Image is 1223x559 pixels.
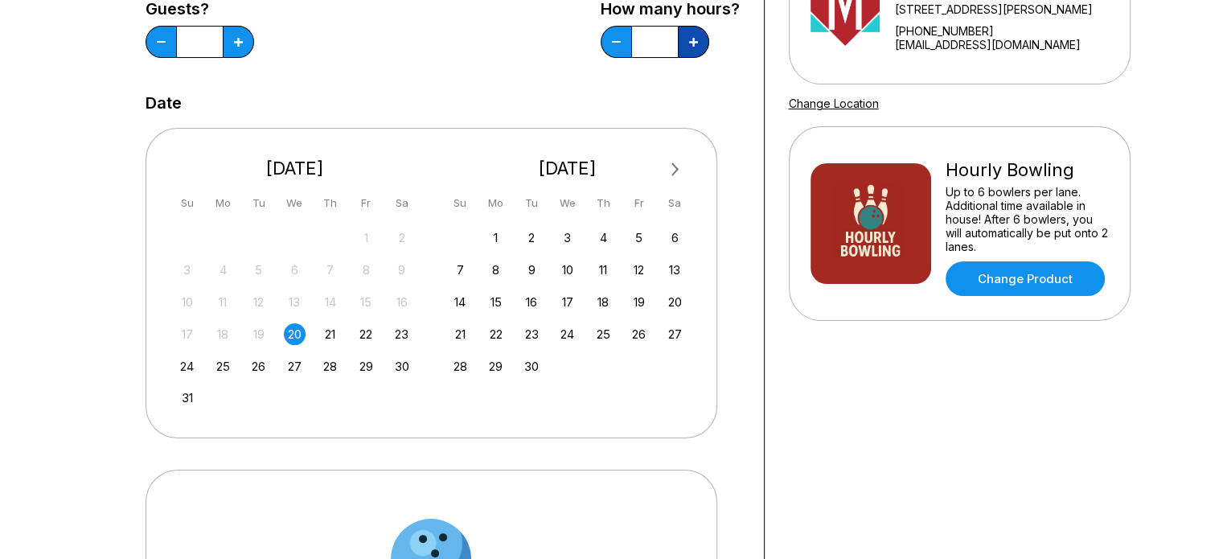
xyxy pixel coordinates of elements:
button: Next Month [663,157,688,183]
div: Not available Thursday, August 14th, 2025 [319,291,341,313]
div: Choose Sunday, August 31st, 2025 [176,387,198,409]
div: Choose Wednesday, September 17th, 2025 [556,291,578,313]
div: month 2025-09 [447,225,688,377]
div: Mo [485,192,507,214]
div: Choose Sunday, September 28th, 2025 [449,356,471,377]
div: Fr [628,192,650,214]
div: Su [449,192,471,214]
div: Not available Tuesday, August 5th, 2025 [248,259,269,281]
div: Choose Tuesday, September 30th, 2025 [521,356,543,377]
div: Choose Thursday, August 21st, 2025 [319,323,341,345]
div: Choose Tuesday, August 26th, 2025 [248,356,269,377]
div: Choose Monday, September 1st, 2025 [485,227,507,249]
div: Choose Saturday, September 6th, 2025 [664,227,686,249]
div: Choose Thursday, August 28th, 2025 [319,356,341,377]
div: Choose Monday, September 22nd, 2025 [485,323,507,345]
div: Not available Friday, August 1st, 2025 [355,227,377,249]
div: Choose Wednesday, August 27th, 2025 [284,356,306,377]
div: Choose Saturday, September 27th, 2025 [664,323,686,345]
div: Not available Wednesday, August 6th, 2025 [284,259,306,281]
div: Choose Monday, September 29th, 2025 [485,356,507,377]
div: Choose Thursday, September 18th, 2025 [593,291,614,313]
div: Choose Sunday, September 14th, 2025 [449,291,471,313]
div: Choose Friday, September 5th, 2025 [628,227,650,249]
div: Choose Friday, August 29th, 2025 [355,356,377,377]
div: Not available Tuesday, August 19th, 2025 [248,323,269,345]
div: Choose Friday, September 12th, 2025 [628,259,650,281]
div: [PHONE_NUMBER] [894,24,1122,38]
div: Th [593,192,614,214]
div: Not available Wednesday, August 13th, 2025 [284,291,306,313]
div: [STREET_ADDRESS][PERSON_NAME] [894,2,1122,16]
a: Change Product [946,261,1105,296]
div: Hourly Bowling [946,159,1109,181]
div: Choose Tuesday, September 9th, 2025 [521,259,543,281]
div: Choose Tuesday, September 16th, 2025 [521,291,543,313]
div: We [556,192,578,214]
div: Choose Monday, September 15th, 2025 [485,291,507,313]
label: Date [146,94,182,112]
div: Not available Monday, August 11th, 2025 [212,291,234,313]
div: [DATE] [170,158,420,179]
div: Choose Sunday, August 24th, 2025 [176,356,198,377]
a: Change Location [789,97,879,110]
div: Choose Sunday, September 7th, 2025 [449,259,471,281]
div: Choose Friday, September 19th, 2025 [628,291,650,313]
div: Choose Friday, September 26th, 2025 [628,323,650,345]
div: Not available Thursday, August 7th, 2025 [319,259,341,281]
div: Not available Monday, August 4th, 2025 [212,259,234,281]
div: Mo [212,192,234,214]
div: Up to 6 bowlers per lane. Additional time available in house! After 6 bowlers, you will automatic... [946,185,1109,253]
div: Not available Sunday, August 10th, 2025 [176,291,198,313]
div: Choose Sunday, September 21st, 2025 [449,323,471,345]
div: Th [319,192,341,214]
div: Choose Tuesday, September 2nd, 2025 [521,227,543,249]
div: Tu [521,192,543,214]
div: Choose Thursday, September 4th, 2025 [593,227,614,249]
div: Su [176,192,198,214]
div: Choose Saturday, September 13th, 2025 [664,259,686,281]
div: Sa [391,192,412,214]
div: Choose Monday, August 25th, 2025 [212,356,234,377]
div: Tu [248,192,269,214]
div: Not available Saturday, August 9th, 2025 [391,259,412,281]
div: Choose Wednesday, September 3rd, 2025 [556,227,578,249]
div: Not available Friday, August 15th, 2025 [355,291,377,313]
div: Choose Friday, August 22nd, 2025 [355,323,377,345]
div: Not available Monday, August 18th, 2025 [212,323,234,345]
div: Not available Sunday, August 17th, 2025 [176,323,198,345]
div: Choose Wednesday, September 10th, 2025 [556,259,578,281]
div: Sa [664,192,686,214]
div: Not available Tuesday, August 12th, 2025 [248,291,269,313]
div: Choose Thursday, September 25th, 2025 [593,323,614,345]
div: Not available Saturday, August 2nd, 2025 [391,227,412,249]
div: Fr [355,192,377,214]
div: Not available Sunday, August 3rd, 2025 [176,259,198,281]
div: Choose Monday, September 8th, 2025 [485,259,507,281]
div: Choose Saturday, August 30th, 2025 [391,356,412,377]
img: Hourly Bowling [811,163,931,284]
div: Not available Friday, August 8th, 2025 [355,259,377,281]
div: [DATE] [443,158,692,179]
a: [EMAIL_ADDRESS][DOMAIN_NAME] [894,38,1122,51]
div: Not available Saturday, August 16th, 2025 [391,291,412,313]
div: Choose Saturday, September 20th, 2025 [664,291,686,313]
div: Choose Wednesday, September 24th, 2025 [556,323,578,345]
div: Choose Thursday, September 11th, 2025 [593,259,614,281]
div: Choose Saturday, August 23rd, 2025 [391,323,412,345]
div: Choose Tuesday, September 23rd, 2025 [521,323,543,345]
div: Choose Wednesday, August 20th, 2025 [284,323,306,345]
div: month 2025-08 [174,225,416,409]
div: We [284,192,306,214]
